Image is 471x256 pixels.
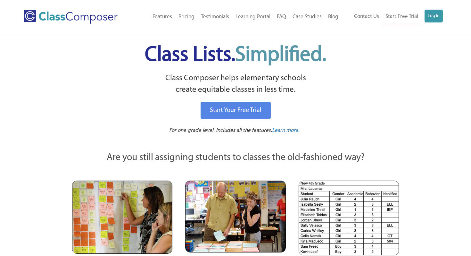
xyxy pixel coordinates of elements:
[201,102,271,119] a: Start Your Free Trial
[325,10,342,24] a: Blog
[175,10,198,24] a: Pricing
[425,10,443,22] a: Log In
[232,10,274,24] a: Learning Portal
[274,10,289,24] a: FAQ
[210,107,261,114] span: Start Your Free Trial
[72,151,399,165] p: Are you still assigning students to classes the old-fashioned way?
[149,10,175,24] a: Features
[342,10,443,24] nav: Header Menu
[382,10,421,24] a: Start Free Trial
[134,10,342,24] nav: Header Menu
[289,10,325,24] a: Case Studies
[72,181,172,254] img: Teachers Looking at Sticky Notes
[198,10,232,24] a: Testimonials
[71,73,400,96] p: Class Composer helps elementary schools create equitable classes in less time.
[235,45,326,66] span: Simplified.
[185,181,285,252] img: Blue and Pink Paper Cards
[272,128,300,133] span: Learn more.
[169,128,272,133] span: For one grade level. Includes all the features.
[145,45,326,66] span: Class Lists.
[351,10,382,24] a: Contact Us
[299,181,399,255] img: Spreadsheets
[272,127,300,135] a: Learn more.
[24,10,118,24] img: Class Composer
